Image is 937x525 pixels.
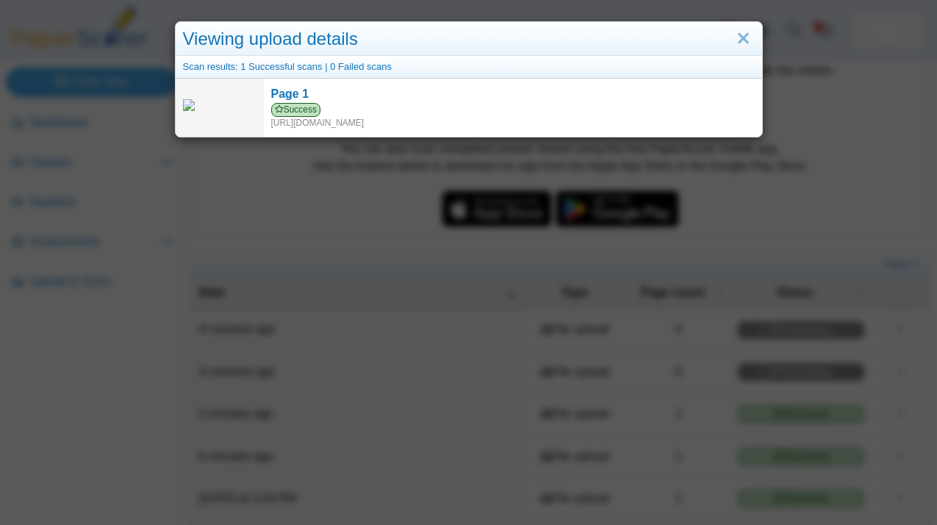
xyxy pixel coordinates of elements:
[183,99,256,111] img: 3203556_OCTOBER_12_2025T18_38_1_464000000.jpeg
[176,22,762,57] div: Viewing upload details
[271,103,755,129] div: [URL][DOMAIN_NAME]
[271,86,755,102] div: Page 1
[732,26,755,51] a: Close
[176,56,762,79] div: Scan results: 1 Successful scans | 0 Failed scans
[264,79,762,136] a: Page 1 Success [URL][DOMAIN_NAME]
[271,103,321,117] span: Success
